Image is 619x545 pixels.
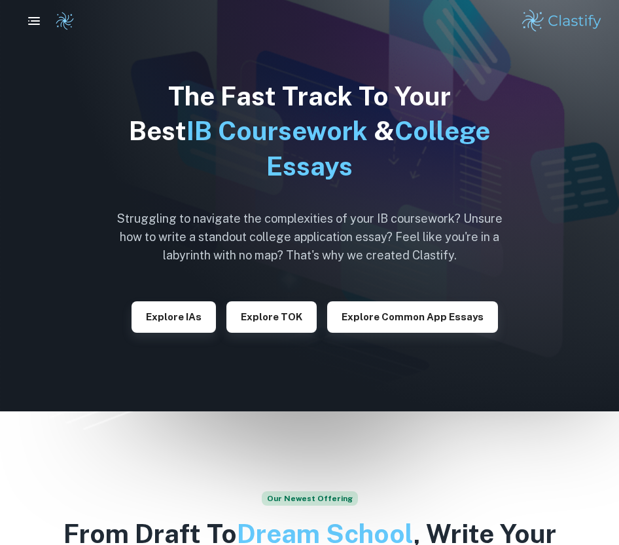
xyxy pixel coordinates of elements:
[107,210,512,265] h6: Struggling to navigate the complexities of your IB coursework? Unsure how to write a standout col...
[55,11,75,31] img: Clastify logo
[327,310,498,322] a: Explore Common App essays
[266,115,490,181] span: College Essays
[132,310,216,322] a: Explore IAs
[132,301,216,333] button: Explore IAs
[47,11,75,31] a: Clastify logo
[186,115,368,146] span: IB Coursework
[327,301,498,333] button: Explore Common App essays
[520,8,603,34] img: Clastify logo
[107,79,512,183] h1: The Fast Track To Your Best &
[226,310,317,322] a: Explore TOK
[226,301,317,333] button: Explore TOK
[262,491,358,506] span: Our Newest Offering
